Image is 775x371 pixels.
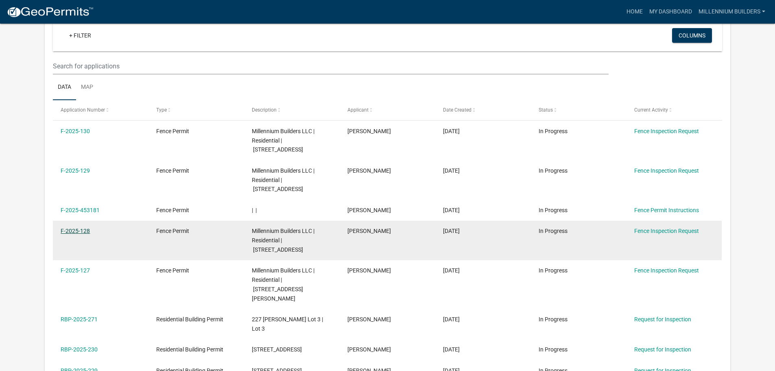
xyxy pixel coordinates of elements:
span: In Progress [539,167,568,174]
span: Application Number [61,107,105,113]
span: James Johns [347,267,391,274]
button: Columns [672,28,712,43]
datatable-header-cell: Application Number [53,100,148,120]
span: 07/17/2025 [443,316,460,323]
a: F-2025-129 [61,167,90,174]
span: 07/22/2025 [443,267,460,274]
a: Fence Inspection Request [634,267,699,274]
span: Current Activity [634,107,668,113]
span: 07/22/2025 [443,128,460,134]
a: F-2025-130 [61,128,90,134]
span: Description [252,107,277,113]
a: Map [76,75,98,101]
a: Fence Inspection Request [634,128,699,134]
span: James Johns [347,167,391,174]
span: In Progress [539,267,568,274]
span: Status [539,107,553,113]
a: Fence Inspection Request [634,167,699,174]
span: Date Created [443,107,472,113]
span: In Progress [539,346,568,353]
span: In Progress [539,228,568,234]
span: In Progress [539,128,568,134]
a: Millennium Builders [695,4,768,20]
a: RBP-2025-271 [61,316,98,323]
a: F-2025-128 [61,228,90,234]
span: Millennium Builders LLC | Residential | 2312 Turnberry Dr. [252,228,314,253]
a: RBP-2025-230 [61,346,98,353]
span: Fence Permit [156,267,189,274]
datatable-header-cell: Type [148,100,244,120]
span: 07/22/2025 [443,228,460,234]
a: Fence Permit Instructions [634,207,699,213]
span: James Johns [347,128,391,134]
a: + Filter [63,28,98,43]
span: Fence Permit [156,167,189,174]
span: | | [252,207,257,213]
span: In Progress [539,316,568,323]
a: Fence Inspection Request [634,228,699,234]
span: James Johns [347,346,391,353]
span: 2092 Aster Dr. | Lot 310 [252,346,302,353]
datatable-header-cell: Date Created [435,100,531,120]
a: Request for Inspection [634,346,691,353]
span: In Progress [539,207,568,213]
span: Fence Permit [156,207,189,213]
datatable-header-cell: Status [530,100,626,120]
datatable-header-cell: Applicant [340,100,435,120]
span: James Johns [347,228,391,234]
span: Fence Permit [156,228,189,234]
span: James Johns [347,316,391,323]
span: James Johns [347,207,391,213]
a: My Dashboard [646,4,695,20]
span: 07/22/2025 [443,207,460,213]
span: Fence Permit [156,128,189,134]
datatable-header-cell: Current Activity [626,100,722,120]
span: Residential Building Permit [156,346,223,353]
input: Search for applications [53,58,608,75]
span: Type [156,107,167,113]
a: Home [623,4,646,20]
span: Millennium Builders LLC | Residential | 2312 Turnberry Dr Jeffersonville, IN [252,267,314,301]
span: Applicant [347,107,369,113]
a: F-2025-127 [61,267,90,274]
span: Millennium Builders LLC | Residential | 2312 Turnberry Dr. [252,128,314,153]
datatable-header-cell: Description [244,100,340,120]
span: 06/13/2025 [443,346,460,353]
a: Request for Inspection [634,316,691,323]
span: Millennium Builders LLC | Residential | 2312 Turnberry Dr. [252,167,314,193]
span: Residential Building Permit [156,316,223,323]
a: F-2025-453181 [61,207,100,213]
span: 227 hopkins Lot 3 | Lot 3 [252,316,323,332]
span: 07/22/2025 [443,167,460,174]
a: Data [53,75,76,101]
